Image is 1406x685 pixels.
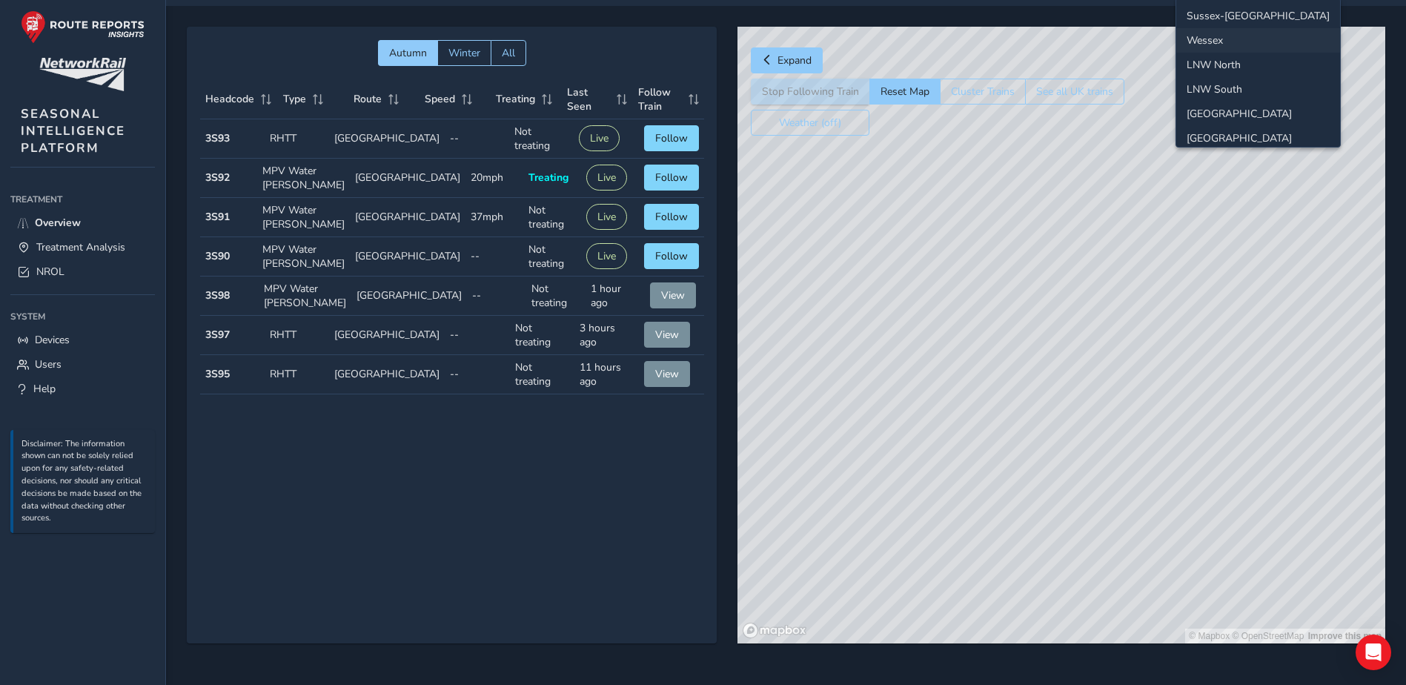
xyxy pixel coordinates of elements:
td: 1 hour ago [586,277,645,316]
td: RHTT [265,316,329,355]
button: Cluster Trains [940,79,1025,105]
span: Treating [496,92,535,106]
td: MPV Water [PERSON_NAME] [259,277,351,316]
div: System [10,305,155,328]
button: Weather (off) [751,110,869,136]
td: Not treating [526,277,586,316]
button: Reset Map [869,79,940,105]
li: LNW North [1176,53,1340,77]
td: RHTT [265,119,329,159]
button: Live [586,204,627,230]
span: Users [35,357,62,371]
td: 20mph [465,159,523,198]
button: See all UK trains [1025,79,1124,105]
td: -- [467,277,526,316]
span: Treatment Analysis [36,240,125,254]
span: Last Seen [567,85,611,113]
td: 3 hours ago [574,316,639,355]
span: Winter [448,46,480,60]
strong: 3S92 [205,171,230,185]
td: MPV Water [PERSON_NAME] [257,198,350,237]
span: Speed [425,92,455,106]
button: Follow [644,165,699,191]
td: -- [445,316,509,355]
strong: 3S98 [205,288,230,302]
button: Follow [644,204,699,230]
td: Not treating [509,119,574,159]
button: View [650,282,696,308]
button: Winter [437,40,491,66]
td: [GEOGRAPHIC_DATA] [350,237,465,277]
li: Wessex [1176,28,1340,53]
span: Follow [655,131,688,145]
span: SEASONAL INTELLIGENCE PLATFORM [21,105,125,156]
td: MPV Water [PERSON_NAME] [257,237,350,277]
li: Sussex-Kent [1176,4,1340,28]
span: Headcode [205,92,254,106]
span: Follow [655,249,688,263]
td: -- [445,355,509,394]
td: [GEOGRAPHIC_DATA] [329,119,445,159]
td: RHTT [265,355,329,394]
td: Not treating [523,198,581,237]
button: Live [579,125,620,151]
a: Users [10,352,155,377]
img: rr logo [21,10,145,44]
td: Not treating [510,316,574,355]
p: Disclaimer: The information shown can not be solely relied upon for any safety-related decisions,... [21,438,147,526]
strong: 3S90 [205,249,230,263]
li: North and East [1176,102,1340,126]
strong: 3S97 [205,328,230,342]
td: Not treating [510,355,574,394]
span: Help [33,382,56,396]
span: Treating [528,171,568,185]
td: [GEOGRAPHIC_DATA] [329,355,445,394]
button: Live [586,243,627,269]
span: NROL [36,265,64,279]
button: All [491,40,526,66]
span: Type [283,92,306,106]
td: Not treating [523,237,581,277]
button: Expand [751,47,823,73]
td: -- [465,237,523,277]
span: Devices [35,333,70,347]
button: Follow [644,125,699,151]
div: Open Intercom Messenger [1356,635,1391,670]
img: customer logo [39,58,126,91]
td: MPV Water [PERSON_NAME] [257,159,350,198]
span: All [502,46,515,60]
span: Follow [655,210,688,224]
li: LNW South [1176,77,1340,102]
strong: 3S95 [205,367,230,381]
a: Treatment Analysis [10,235,155,259]
td: 37mph [465,198,523,237]
td: [GEOGRAPHIC_DATA] [329,316,445,355]
td: [GEOGRAPHIC_DATA] [351,277,467,316]
button: Autumn [378,40,437,66]
strong: 3S93 [205,131,230,145]
td: [GEOGRAPHIC_DATA] [350,198,465,237]
span: View [655,367,679,381]
a: Overview [10,211,155,235]
strong: 3S91 [205,210,230,224]
span: Autumn [389,46,427,60]
a: Help [10,377,155,401]
span: Overview [35,216,81,230]
td: -- [445,119,509,159]
span: View [655,328,679,342]
button: Follow [644,243,699,269]
a: Devices [10,328,155,352]
td: 11 hours ago [574,355,639,394]
span: View [661,288,685,302]
button: Live [586,165,627,191]
span: Follow [655,171,688,185]
a: NROL [10,259,155,284]
span: Follow Train [638,85,683,113]
span: Expand [777,53,812,67]
button: View [644,361,690,387]
button: View [644,322,690,348]
div: Treatment [10,188,155,211]
span: Route [354,92,382,106]
td: [GEOGRAPHIC_DATA] [350,159,465,198]
li: Wales [1176,126,1340,150]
